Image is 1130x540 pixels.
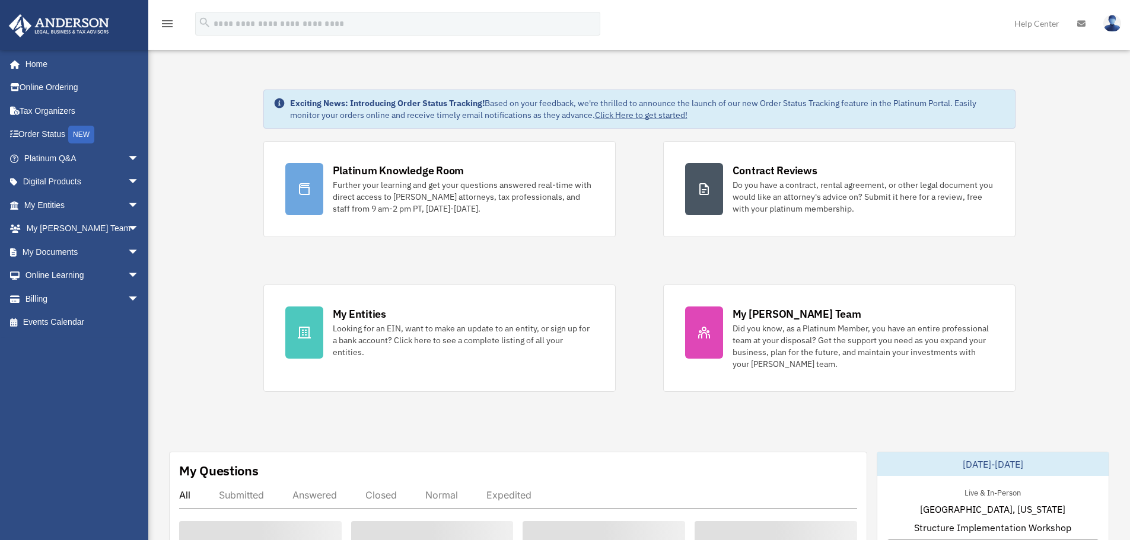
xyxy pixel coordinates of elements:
span: arrow_drop_down [128,170,151,194]
span: arrow_drop_down [128,240,151,264]
a: My Entities Looking for an EIN, want to make an update to an entity, or sign up for a bank accoun... [263,285,616,392]
i: search [198,16,211,29]
div: Further your learning and get your questions answered real-time with direct access to [PERSON_NAM... [333,179,594,215]
span: [GEOGRAPHIC_DATA], [US_STATE] [920,502,1065,516]
div: Based on your feedback, we're thrilled to announce the launch of our new Order Status Tracking fe... [290,97,1005,121]
a: Digital Productsarrow_drop_down [8,170,157,194]
img: User Pic [1103,15,1121,32]
a: Click Here to get started! [595,110,687,120]
a: My Entitiesarrow_drop_down [8,193,157,217]
a: Contract Reviews Do you have a contract, rental agreement, or other legal document you would like... [663,141,1016,237]
span: arrow_drop_down [128,264,151,288]
a: menu [160,21,174,31]
span: arrow_drop_down [128,193,151,218]
div: NEW [68,126,94,143]
div: All [179,489,190,501]
a: My [PERSON_NAME] Teamarrow_drop_down [8,217,157,241]
div: Submitted [219,489,264,501]
a: My Documentsarrow_drop_down [8,240,157,264]
i: menu [160,17,174,31]
div: My Entities [333,306,386,321]
span: arrow_drop_down [128,146,151,171]
div: Normal [425,489,458,501]
strong: Exciting News: Introducing Order Status Tracking! [290,98,485,108]
div: [DATE]-[DATE] [877,452,1109,476]
img: Anderson Advisors Platinum Portal [5,14,113,37]
div: Expedited [486,489,531,501]
div: My Questions [179,462,259,480]
div: Platinum Knowledge Room [333,163,464,178]
a: Billingarrow_drop_down [8,287,157,311]
a: Home [8,52,151,76]
div: Do you have a contract, rental agreement, or other legal document you would like an attorney's ad... [733,179,994,215]
a: Order StatusNEW [8,123,157,147]
span: arrow_drop_down [128,217,151,241]
a: Events Calendar [8,311,157,334]
a: Platinum Q&Aarrow_drop_down [8,146,157,170]
a: Online Learningarrow_drop_down [8,264,157,287]
span: Structure Implementation Workshop [914,520,1071,535]
a: Platinum Knowledge Room Further your learning and get your questions answered real-time with dire... [263,141,616,237]
div: Closed [365,489,397,501]
div: Contract Reviews [733,163,817,178]
span: arrow_drop_down [128,287,151,311]
div: Did you know, as a Platinum Member, you have an entire professional team at your disposal? Get th... [733,322,994,370]
a: Tax Organizers [8,99,157,123]
div: Looking for an EIN, want to make an update to an entity, or sign up for a bank account? Click her... [333,322,594,358]
div: Answered [292,489,337,501]
div: My [PERSON_NAME] Team [733,306,861,321]
a: Online Ordering [8,76,157,100]
a: My [PERSON_NAME] Team Did you know, as a Platinum Member, you have an entire professional team at... [663,285,1016,392]
div: Live & In-Person [955,485,1030,498]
